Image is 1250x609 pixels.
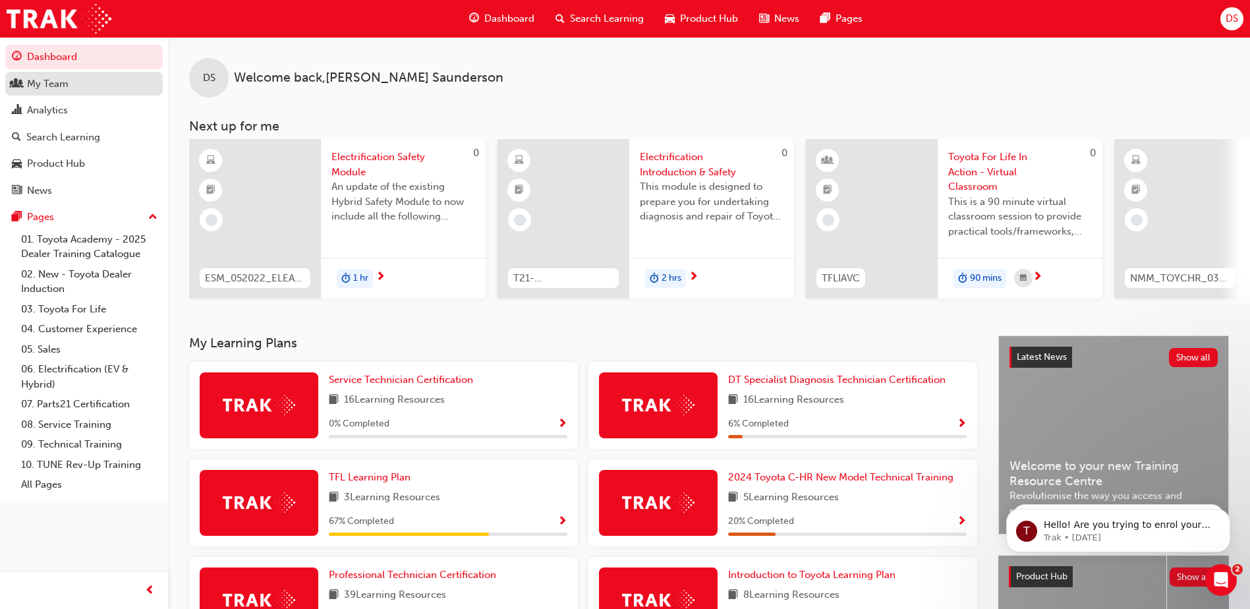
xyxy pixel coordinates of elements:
[749,5,810,32] a: news-iconNews
[223,492,295,513] img: Trak
[1170,567,1219,587] button: Show all
[12,212,22,223] span: pages-icon
[515,152,524,169] span: learningResourceType_ELEARNING-icon
[329,587,339,604] span: book-icon
[145,583,155,599] span: prev-icon
[1009,347,1218,368] a: Latest NewsShow all
[329,514,394,529] span: 67 % Completed
[743,392,844,409] span: 16 Learning Resources
[759,11,769,27] span: news-icon
[728,567,901,583] a: Introduction to Toyota Learning Plan
[329,392,339,409] span: book-icon
[557,419,567,430] span: Show Progress
[148,209,157,226] span: up-icon
[665,11,675,27] span: car-icon
[986,481,1250,573] iframe: Intercom notifications message
[331,150,475,179] span: Electrification Safety Module
[728,569,895,581] span: Introduction to Toyota Learning Plan
[728,514,794,529] span: 20 % Completed
[728,490,738,506] span: book-icon
[1017,351,1067,362] span: Latest News
[203,71,215,86] span: DS
[728,392,738,409] span: book-icon
[12,51,22,63] span: guage-icon
[622,395,695,415] img: Trak
[1009,459,1218,488] span: Welcome to your new Training Resource Centre
[27,76,69,92] div: My Team
[820,11,830,27] span: pages-icon
[822,271,860,286] span: TFLIAVC
[998,335,1229,535] a: Latest NewsShow allWelcome to your new Training Resource CentreRevolutionise the way you access a...
[1169,348,1218,367] button: Show all
[5,125,163,150] a: Search Learning
[689,272,698,283] span: next-icon
[344,490,440,506] span: 3 Learning Resources
[570,11,644,26] span: Search Learning
[1131,214,1143,226] span: learningRecordVerb_NONE-icon
[957,513,967,530] button: Show Progress
[329,374,473,386] span: Service Technician Certification
[557,516,567,528] span: Show Progress
[5,205,163,229] button: Pages
[1020,270,1027,287] span: calendar-icon
[728,470,959,485] a: 2024 Toyota C-HR New Model Technical Training
[958,270,967,287] span: duration-icon
[514,214,526,226] span: learningRecordVerb_NONE-icon
[1090,147,1096,159] span: 0
[16,394,163,415] a: 07. Parts21 Certification
[743,490,839,506] span: 5 Learning Resources
[1033,272,1042,283] span: next-icon
[12,158,22,170] span: car-icon
[27,156,85,171] div: Product Hub
[948,150,1092,194] span: Toyota For Life In Action - Virtual Classroom
[206,152,215,169] span: learningResourceType_ELEARNING-icon
[234,71,503,86] span: Welcome back , [PERSON_NAME] Saunderson
[27,210,54,225] div: Pages
[497,139,794,299] a: 0T21-FOD_HVIS_PREREQElectrification Introduction & SafetyThis module is designed to prepare you f...
[206,214,217,226] span: learningRecordVerb_NONE-icon
[168,119,1250,134] h3: Next up for me
[469,11,479,27] span: guage-icon
[16,455,163,475] a: 10. TUNE Rev-Up Training
[743,587,839,604] span: 8 Learning Resources
[640,179,783,224] span: This module is designed to prepare you for undertaking diagnosis and repair of Toyota & Lexus Ele...
[329,567,501,583] a: Professional Technician Certification
[5,152,163,176] a: Product Hub
[16,359,163,394] a: 06. Electrification (EV & Hybrid)
[1131,182,1141,199] span: booktick-icon
[344,587,446,604] span: 39 Learning Resources
[329,490,339,506] span: book-icon
[728,372,951,388] a: DT Specialist Diagnosis Technician Certification
[557,416,567,432] button: Show Progress
[728,417,789,432] span: 6 % Completed
[806,139,1102,299] a: 0TFLIAVCToyota For Life In Action - Virtual ClassroomThis is a 90 minute virtual classroom sessio...
[7,4,111,34] img: Trak
[341,270,351,287] span: duration-icon
[5,98,163,123] a: Analytics
[16,434,163,455] a: 09. Technical Training
[622,492,695,513] img: Trak
[957,516,967,528] span: Show Progress
[223,395,295,415] img: Trak
[331,179,475,224] span: An update of the existing Hybrid Safety Module to now include all the following electrification v...
[12,105,22,117] span: chart-icon
[344,392,445,409] span: 16 Learning Resources
[329,471,411,483] span: TFL Learning Plan
[376,272,385,283] span: next-icon
[1131,152,1141,169] span: learningResourceType_ELEARNING-icon
[728,374,946,386] span: DT Specialist Diagnosis Technician Certification
[12,132,21,144] span: search-icon
[5,72,163,96] a: My Team
[353,271,368,286] span: 1 hr
[16,299,163,320] a: 03. Toyota For Life
[189,335,977,351] h3: My Learning Plans
[5,45,163,69] a: Dashboard
[640,150,783,179] span: Electrification Introduction & Safety
[823,152,832,169] span: learningResourceType_INSTRUCTOR_LED-icon
[515,182,524,199] span: booktick-icon
[5,42,163,205] button: DashboardMy TeamAnalyticsSearch LearningProduct HubNews
[728,471,953,483] span: 2024 Toyota C-HR New Model Technical Training
[189,139,486,299] a: 0ESM_052022_ELEARNElectrification Safety ModuleAn update of the existing Hybrid Safety Module to ...
[1016,571,1067,582] span: Product Hub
